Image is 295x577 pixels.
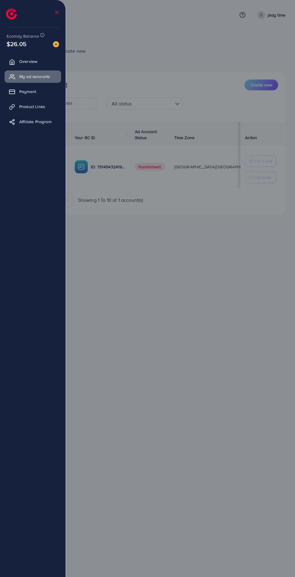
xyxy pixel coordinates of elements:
[7,33,39,39] span: Ecomdy Balance
[19,58,37,64] span: Overview
[19,104,45,110] span: Product Links
[19,89,36,95] span: Payment
[6,8,17,19] img: logo
[7,39,26,48] span: $26.05
[5,70,61,83] a: My ad accounts
[19,119,51,125] span: Affiliate Program
[19,73,50,80] span: My ad accounts
[53,41,59,47] img: image
[5,101,61,113] a: Product Links
[269,550,290,572] iframe: Chat
[5,86,61,98] a: Payment
[5,116,61,128] a: Affiliate Program
[5,55,61,67] a: Overview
